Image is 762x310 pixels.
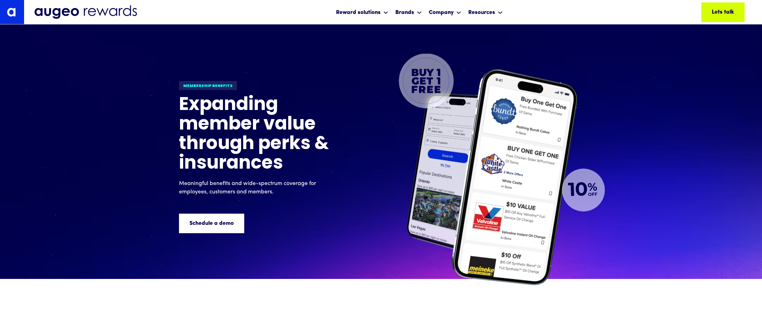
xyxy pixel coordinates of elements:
[179,179,339,196] p: Meaningful benefits and wide-spectrum coverage for employees, customers and members.
[336,8,381,17] div: Reward solutions
[179,96,353,174] h1: Expanding member value through perks & insurances
[429,8,454,17] div: Company
[179,81,237,90] div: membership benefits
[701,2,745,22] a: Lets talk
[395,8,414,17] div: Brands
[334,3,390,21] div: Reward solutions
[179,214,244,233] a: Schedule a demo
[427,3,463,21] div: Company
[468,8,495,17] div: Resources
[394,3,424,21] div: Brands
[466,3,505,21] div: Resources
